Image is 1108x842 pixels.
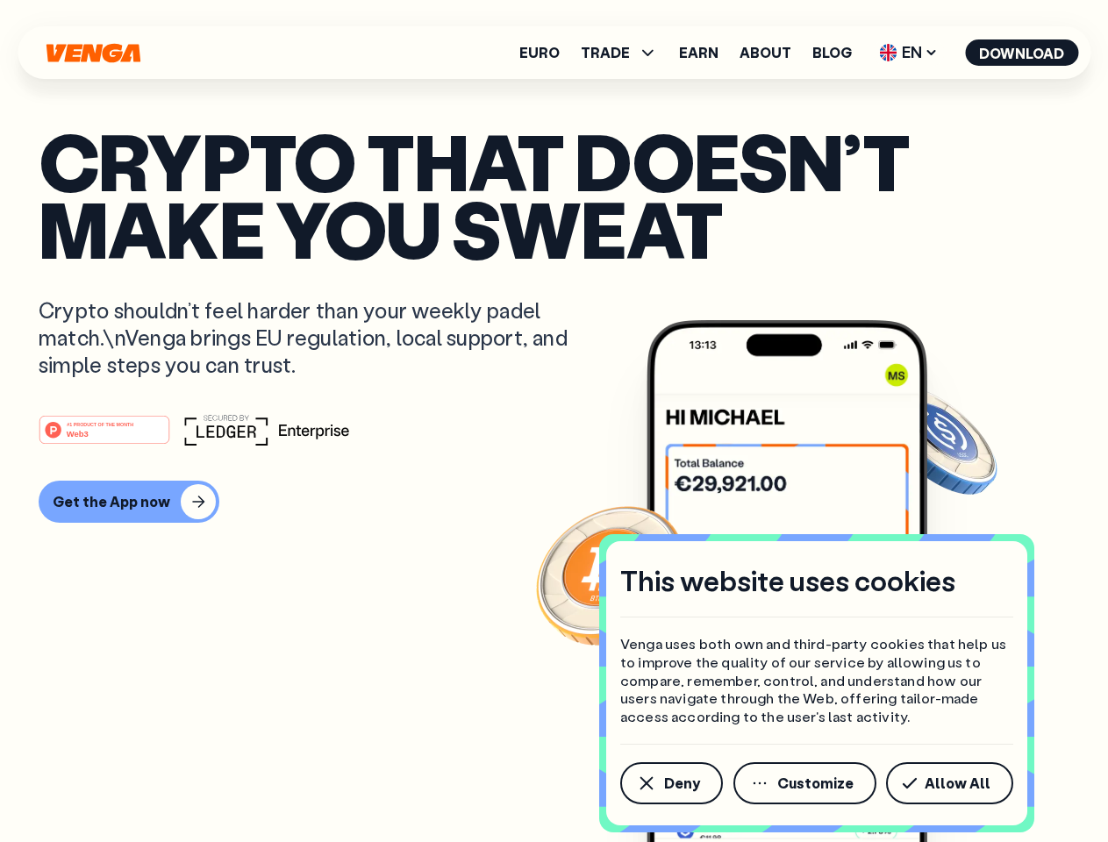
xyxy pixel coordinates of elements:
a: About [740,46,791,60]
div: Get the App now [53,493,170,510]
span: Customize [777,776,854,790]
a: Get the App now [39,481,1069,523]
span: TRADE [581,42,658,63]
p: Crypto shouldn’t feel harder than your weekly padel match.\nVenga brings EU regulation, local sup... [39,296,593,379]
svg: Home [44,43,142,63]
button: Download [965,39,1078,66]
img: Bitcoin [533,496,690,653]
p: Crypto that doesn’t make you sweat [39,127,1069,261]
a: Euro [519,46,560,60]
button: Get the App now [39,481,219,523]
span: EN [873,39,944,67]
button: Deny [620,762,723,804]
span: Deny [664,776,700,790]
a: Earn [679,46,718,60]
a: #1 PRODUCT OF THE MONTHWeb3 [39,425,170,448]
img: flag-uk [879,44,897,61]
h4: This website uses cookies [620,562,955,599]
span: Allow All [925,776,990,790]
tspan: Web3 [67,428,89,438]
span: TRADE [581,46,630,60]
button: Allow All [886,762,1013,804]
tspan: #1 PRODUCT OF THE MONTH [67,421,133,426]
a: Blog [812,46,852,60]
img: USDC coin [875,377,1001,503]
button: Customize [733,762,876,804]
p: Venga uses both own and third-party cookies that help us to improve the quality of our service by... [620,635,1013,726]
